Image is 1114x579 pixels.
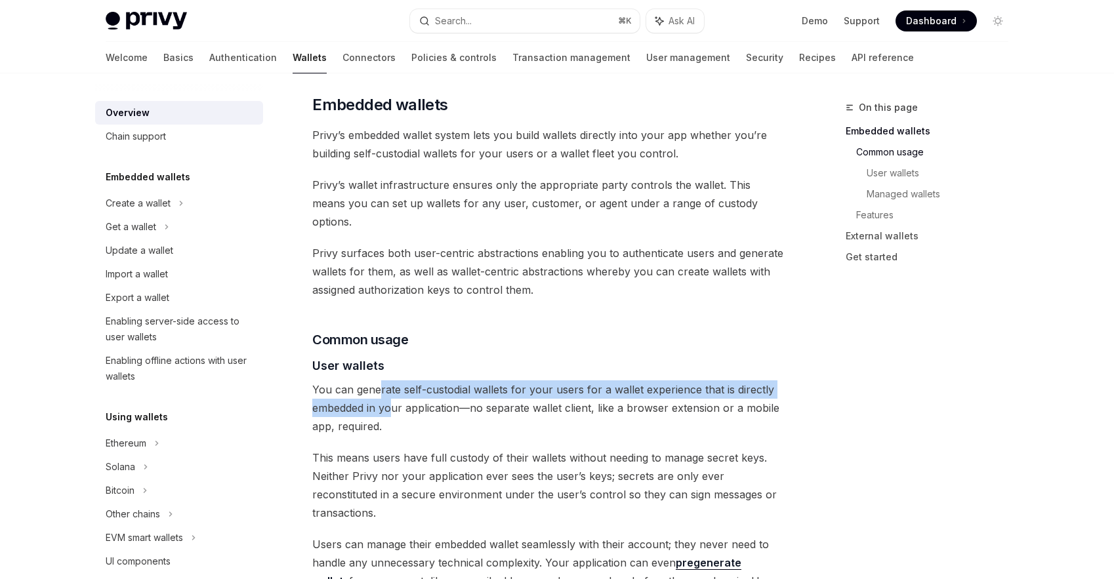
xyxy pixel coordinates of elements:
span: On this page [859,100,918,115]
a: Transaction management [512,42,630,73]
a: Recipes [799,42,836,73]
span: Dashboard [906,14,957,28]
span: Common usage [312,330,408,349]
div: Overview [106,105,150,121]
div: Other chains [106,506,160,522]
a: External wallets [846,226,1019,247]
a: Authentication [209,42,277,73]
a: UI components [95,549,263,573]
span: Privy surfaces both user-centric abstractions enabling you to authenticate users and generate wal... [312,244,785,299]
span: User wallets [312,357,384,374]
div: Get a wallet [106,219,156,235]
a: Embedded wallets [846,121,1019,142]
a: Dashboard [896,10,977,31]
button: Ask AI [646,9,704,33]
a: Overview [95,101,263,125]
a: API reference [852,42,914,73]
div: Solana [106,459,135,475]
a: User management [646,42,730,73]
a: User wallets [867,163,1019,184]
a: Common usage [856,142,1019,163]
span: ⌘ K [618,16,632,26]
a: Welcome [106,42,148,73]
div: Ethereum [106,435,146,451]
div: Enabling offline actions with user wallets [106,353,255,384]
a: Managed wallets [867,184,1019,205]
div: Export a wallet [106,290,169,306]
div: Update a wallet [106,243,173,258]
button: Search...⌘K [410,9,640,33]
a: Features [856,205,1019,226]
span: This means users have full custody of their wallets without needing to manage secret keys. Neithe... [312,449,785,522]
a: Wallets [293,42,327,73]
div: Import a wallet [106,266,168,282]
div: Create a wallet [106,195,171,211]
div: Enabling server-side access to user wallets [106,313,255,345]
a: Connectors [342,42,396,73]
h5: Using wallets [106,409,168,425]
a: Get started [846,247,1019,268]
div: UI components [106,553,171,569]
div: EVM smart wallets [106,530,183,546]
h5: Embedded wallets [106,169,190,185]
a: Basics [163,42,194,73]
a: Support [844,14,880,28]
div: Search... [435,13,472,29]
a: Chain support [95,125,263,148]
button: Toggle dark mode [987,10,1008,31]
span: You can generate self-custodial wallets for your users for a wallet experience that is directly e... [312,380,785,435]
a: Enabling server-side access to user wallets [95,309,263,349]
a: Update a wallet [95,239,263,262]
a: Import a wallet [95,262,263,286]
span: Privy’s embedded wallet system lets you build wallets directly into your app whether you’re build... [312,126,785,163]
div: Chain support [106,129,166,144]
span: Privy’s wallet infrastructure ensures only the appropriate party controls the wallet. This means ... [312,176,785,231]
a: Demo [802,14,828,28]
span: Ask AI [669,14,695,28]
span: Embedded wallets [312,94,447,115]
div: Bitcoin [106,483,134,498]
a: Policies & controls [411,42,497,73]
a: Security [746,42,783,73]
a: Enabling offline actions with user wallets [95,349,263,388]
a: Export a wallet [95,286,263,309]
img: light logo [106,12,187,30]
